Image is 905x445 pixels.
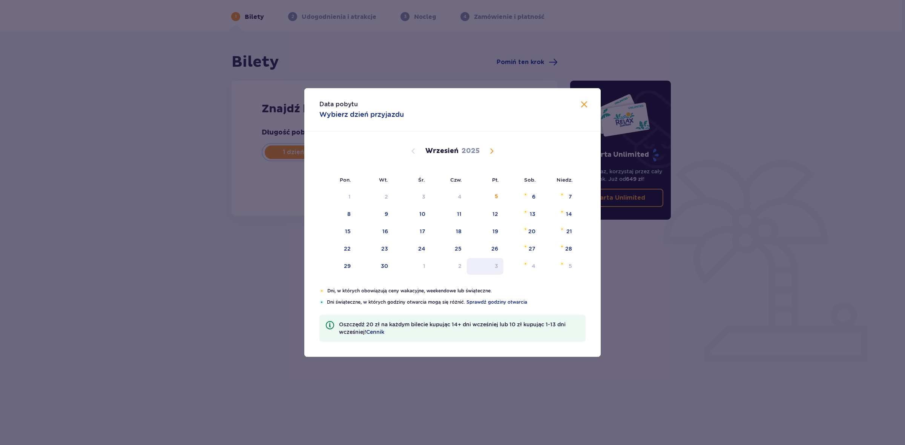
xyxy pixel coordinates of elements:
[356,189,393,205] td: Not available. wtorek, 2 września 2025
[541,206,577,223] td: niedziela, 14 września 2025
[393,189,431,205] td: Not available. środa, 3 września 2025
[530,210,535,218] div: 13
[304,132,601,287] div: Calendar
[385,193,388,200] div: 2
[450,177,462,183] small: Czw.
[503,206,541,223] td: sobota, 13 września 2025
[347,210,351,218] div: 8
[319,189,356,205] td: Not available. poniedziałek, 1 września 2025
[492,177,499,183] small: Pt.
[462,147,480,156] p: 2025
[541,189,577,205] td: niedziela, 7 września 2025
[495,193,498,200] div: 5
[319,206,356,223] td: poniedziałek, 8 września 2025
[379,177,388,183] small: Wt.
[393,206,431,223] td: środa, 10 września 2025
[419,210,425,218] div: 10
[431,189,467,205] td: Not available. czwartek, 4 września 2025
[467,206,503,223] td: piątek, 12 września 2025
[348,193,351,200] div: 1
[467,189,503,205] td: piątek, 5 września 2025
[385,210,388,218] div: 9
[457,210,462,218] div: 11
[425,147,459,156] p: Wrzesień
[319,110,404,119] p: Wybierz dzień przyjazdu
[418,177,425,183] small: Śr.
[422,193,425,200] div: 3
[340,177,351,183] small: Pon.
[319,100,358,109] p: Data pobytu
[356,206,393,223] td: wtorek, 9 września 2025
[557,177,573,183] small: Niedz.
[431,206,467,223] td: czwartek, 11 września 2025
[524,177,536,183] small: Sob.
[503,189,541,205] td: sobota, 6 września 2025
[458,193,462,200] div: 4
[532,193,535,200] div: 6
[492,210,498,218] div: 12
